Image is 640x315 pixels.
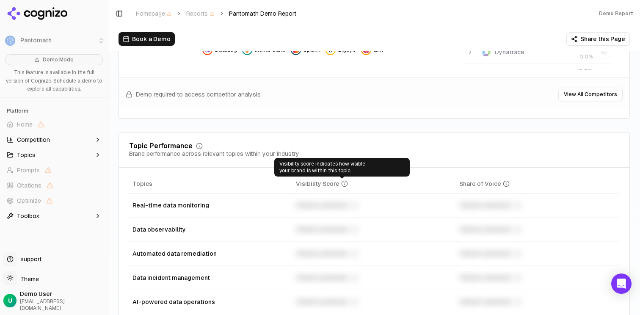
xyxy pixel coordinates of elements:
[611,274,632,294] div: Open Intercom Messenger
[3,209,105,223] button: Toolbox
[17,151,36,159] span: Topics
[3,133,105,146] button: Competition
[17,212,39,220] span: Toolbox
[17,275,39,283] span: Theme
[20,298,105,312] span: [EMAIL_ADDRESS][DOMAIN_NAME]
[296,249,452,259] div: Unlock premium
[495,48,524,56] div: Dynatrace
[17,135,50,144] span: Competition
[5,69,103,94] p: This feature is available in the full version of Cognizo. Schedule a demo to explore all capabili...
[129,149,299,158] div: Brand performance across relevant topics within your industry
[597,69,610,82] button: Show microsoft data
[459,249,616,259] div: Unlock premium
[579,53,593,60] span: 0.0%
[459,297,616,307] div: Unlock premium
[459,224,616,235] div: Unlock premium
[186,9,215,18] span: Reports
[17,255,41,263] span: support
[136,9,172,18] span: Homepage
[132,249,289,258] div: Automated data remediation
[129,143,193,149] div: Topic Performance
[555,67,593,76] div: 13.8 %
[463,64,612,87] tr: 13.8%Show microsoft data
[459,273,616,283] div: Unlock premium
[296,273,452,283] div: Unlock premium
[481,47,491,57] img: dynatrace
[463,41,612,64] tr: 7dynatraceDynatrace14.2%0.0%Show dynatrace data
[17,120,33,129] span: Home
[292,174,456,193] th: visibilityScore
[599,10,633,17] div: Demo Report
[459,180,510,188] div: Share of Voice
[17,181,41,190] span: Citations
[43,56,74,63] span: Demo Mode
[132,274,289,282] div: Data incident management
[597,45,610,59] button: Show dynatrace data
[296,200,452,210] div: Unlock premium
[129,174,292,193] th: Topics
[296,180,348,188] div: Visibility Score
[132,180,152,188] span: Topics
[456,174,619,193] th: shareOfVoice
[129,174,619,314] div: Data table
[558,88,623,101] button: View All Competitors
[17,166,40,174] span: Prompts
[3,104,105,118] div: Platform
[467,47,473,57] div: 7
[274,158,410,177] div: Visibility score indicates how visible your brand is within this topic
[459,200,616,210] div: Unlock premium
[8,296,12,305] span: U
[229,9,296,18] span: Pantomath Demo Report
[566,32,630,46] button: Share this Page
[296,224,452,235] div: Unlock premium
[296,297,452,307] div: Unlock premium
[20,290,105,298] span: Demo User
[132,201,289,210] div: Real-time data monitoring
[136,90,261,99] span: Demo required to access competitor analysis
[17,196,41,205] span: Optimize
[119,32,175,46] button: Book a Demo
[136,9,296,18] nav: breadcrumb
[3,148,105,162] button: Topics
[132,298,289,306] div: AI-powered data operations
[132,225,289,234] div: Data observability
